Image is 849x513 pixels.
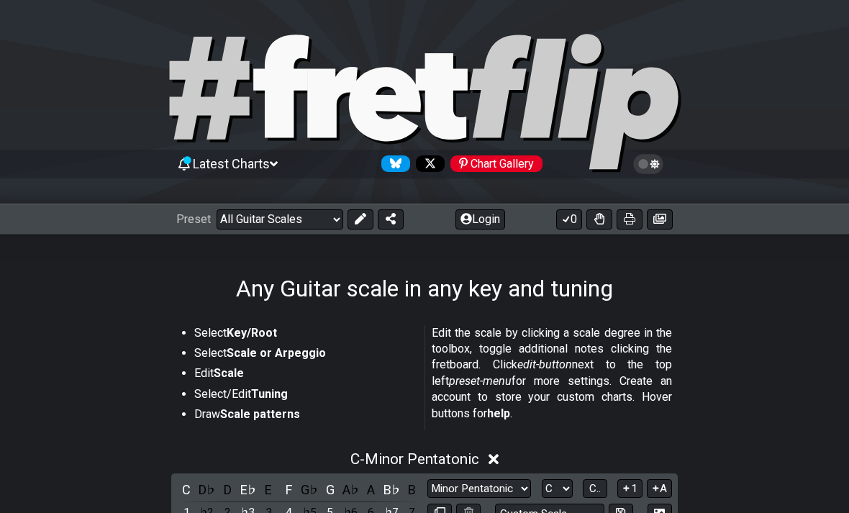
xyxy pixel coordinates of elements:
button: Create image [647,209,673,230]
strong: help [487,407,510,420]
div: toggle pitch class [300,480,319,499]
a: Follow #fretflip at X [410,155,445,172]
div: toggle pitch class [177,480,196,499]
div: toggle pitch class [362,480,381,499]
button: 0 [556,209,582,230]
select: Preset [217,209,343,230]
li: Select/Edit [194,386,414,407]
select: Scale [427,479,531,499]
div: Chart Gallery [450,155,542,172]
p: Edit the scale by clicking a scale degree in the toolbox, toggle additional notes clicking the fr... [432,325,672,422]
button: Print [617,209,643,230]
div: toggle pitch class [403,480,422,499]
div: toggle pitch class [280,480,299,499]
em: preset-menu [449,374,512,388]
strong: Scale patterns [220,407,300,421]
div: toggle pitch class [239,480,258,499]
h1: Any Guitar scale in any key and tuning [236,275,613,302]
select: Tonic/Root [542,479,573,499]
a: Follow #fretflip at Bluesky [376,155,410,172]
button: A [647,479,672,499]
li: Select [194,345,414,366]
li: Select [194,325,414,345]
em: edit-button [517,358,572,371]
button: Toggle Dexterity for all fretkits [586,209,612,230]
button: C.. [583,479,607,499]
span: Toggle light / dark theme [640,158,657,171]
button: Share Preset [378,209,404,230]
span: Preset [176,212,211,226]
span: Latest Charts [193,156,270,171]
button: Login [455,209,505,230]
strong: Tuning [251,387,288,401]
div: toggle pitch class [259,480,278,499]
li: Draw [194,407,414,427]
strong: Key/Root [227,326,277,340]
div: toggle pitch class [218,480,237,499]
span: C - Minor Pentatonic [350,450,479,468]
button: 1 [617,479,642,499]
div: toggle pitch class [382,480,401,499]
div: toggle pitch class [198,480,217,499]
div: toggle pitch class [341,480,360,499]
strong: Scale or Arpeggio [227,346,326,360]
strong: Scale [214,366,244,380]
a: #fretflip at Pinterest [445,155,542,172]
li: Edit [194,366,414,386]
span: C.. [589,482,601,495]
button: Edit Preset [348,209,373,230]
div: toggle pitch class [321,480,340,499]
